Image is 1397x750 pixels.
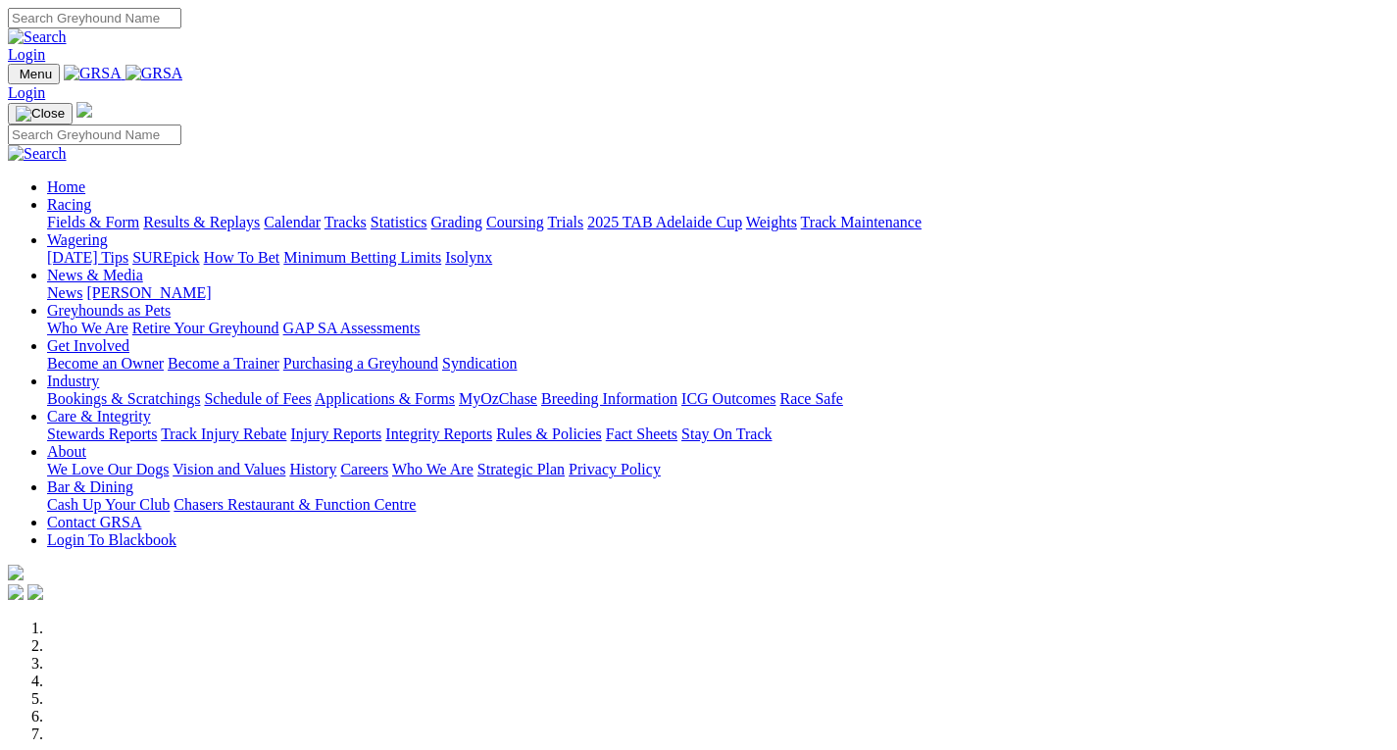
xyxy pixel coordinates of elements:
[47,373,99,389] a: Industry
[47,302,171,319] a: Greyhounds as Pets
[168,355,279,372] a: Become a Trainer
[47,425,1389,443] div: Care & Integrity
[64,65,122,82] img: GRSA
[477,461,565,477] a: Strategic Plan
[801,214,922,230] a: Track Maintenance
[47,390,1389,408] div: Industry
[283,355,438,372] a: Purchasing a Greyhound
[20,67,52,81] span: Menu
[47,514,141,530] a: Contact GRSA
[76,102,92,118] img: logo-grsa-white.png
[47,284,1389,302] div: News & Media
[47,531,176,548] a: Login To Blackbook
[290,425,381,442] a: Injury Reports
[47,425,157,442] a: Stewards Reports
[47,267,143,283] a: News & Media
[486,214,544,230] a: Coursing
[8,145,67,163] img: Search
[496,425,602,442] a: Rules & Policies
[8,46,45,63] a: Login
[315,390,455,407] a: Applications & Forms
[204,249,280,266] a: How To Bet
[47,461,169,477] a: We Love Our Dogs
[204,390,311,407] a: Schedule of Fees
[47,496,170,513] a: Cash Up Your Club
[606,425,677,442] a: Fact Sheets
[8,103,73,125] button: Toggle navigation
[47,443,86,460] a: About
[431,214,482,230] a: Grading
[47,390,200,407] a: Bookings & Scratchings
[27,584,43,600] img: twitter.svg
[47,214,1389,231] div: Racing
[8,64,60,84] button: Toggle navigation
[283,320,421,336] a: GAP SA Assessments
[541,390,677,407] a: Breeding Information
[8,584,24,600] img: facebook.svg
[47,355,1389,373] div: Get Involved
[47,355,164,372] a: Become an Owner
[8,565,24,580] img: logo-grsa-white.png
[385,425,492,442] a: Integrity Reports
[143,214,260,230] a: Results & Replays
[569,461,661,477] a: Privacy Policy
[86,284,211,301] a: [PERSON_NAME]
[47,178,85,195] a: Home
[132,249,199,266] a: SUREpick
[47,496,1389,514] div: Bar & Dining
[47,249,128,266] a: [DATE] Tips
[324,214,367,230] a: Tracks
[47,461,1389,478] div: About
[8,28,67,46] img: Search
[681,390,775,407] a: ICG Outcomes
[283,249,441,266] a: Minimum Betting Limits
[779,390,842,407] a: Race Safe
[47,320,1389,337] div: Greyhounds as Pets
[47,249,1389,267] div: Wagering
[47,478,133,495] a: Bar & Dining
[47,284,82,301] a: News
[392,461,474,477] a: Who We Are
[681,425,772,442] a: Stay On Track
[442,355,517,372] a: Syndication
[47,337,129,354] a: Get Involved
[173,461,285,477] a: Vision and Values
[47,320,128,336] a: Who We Are
[132,320,279,336] a: Retire Your Greyhound
[746,214,797,230] a: Weights
[47,231,108,248] a: Wagering
[8,84,45,101] a: Login
[174,496,416,513] a: Chasers Restaurant & Function Centre
[47,196,91,213] a: Racing
[547,214,583,230] a: Trials
[161,425,286,442] a: Track Injury Rebate
[8,8,181,28] input: Search
[289,461,336,477] a: History
[47,408,151,425] a: Care & Integrity
[16,106,65,122] img: Close
[445,249,492,266] a: Isolynx
[587,214,742,230] a: 2025 TAB Adelaide Cup
[264,214,321,230] a: Calendar
[125,65,183,82] img: GRSA
[340,461,388,477] a: Careers
[371,214,427,230] a: Statistics
[459,390,537,407] a: MyOzChase
[47,214,139,230] a: Fields & Form
[8,125,181,145] input: Search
